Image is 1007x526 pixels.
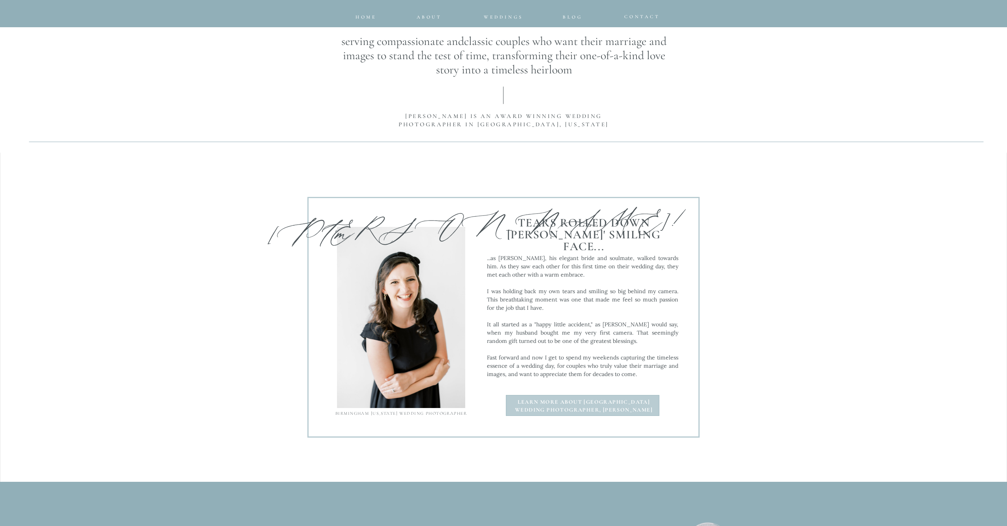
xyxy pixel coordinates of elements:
span: Blog [563,14,582,20]
span: classic couples who want their marriage and images to stand the test of time, transforming their ... [343,34,667,77]
a: Weddings [477,13,530,18]
span: [PERSON_NAME] is an award winning wedding photographer in [GEOGRAPHIC_DATA], [US_STATE] [399,112,608,128]
span: serving compassionate and [341,34,464,49]
a: CONTACT [624,12,653,17]
p: I'm [210,210,460,242]
span: Birmingham [US_STATE] Wedding Photographer [410,9,597,29]
p: Tears Rolled down [PERSON_NAME]' smiling Face... [494,217,674,242]
a: Blog [557,13,589,17]
span: home [356,14,377,20]
p: [PERSON_NAME]! [266,207,517,239]
b: Learn more about [GEOGRAPHIC_DATA] Wedding photographer, [PERSON_NAME] [515,399,653,413]
h2: Birmingham [US_STATE] Wedding Photographer [333,410,470,419]
span: CONTACT [624,14,660,19]
a: home [355,13,378,17]
a: Learn more about [GEOGRAPHIC_DATA]Wedding photographer, [PERSON_NAME] [502,398,666,410]
span: Weddings [484,14,523,20]
a: about [417,13,439,17]
p: ...as [PERSON_NAME], his elegant bride and soulmate, walked towards him. As they saw each other f... [487,254,678,384]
